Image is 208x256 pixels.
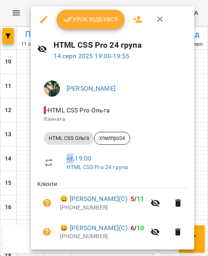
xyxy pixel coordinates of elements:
a: чт , 19:00 [66,154,91,162]
a: HTML CSS Pro 24 група [66,164,128,170]
a: 😀 [PERSON_NAME](С) [60,223,127,233]
button: Візит ще не сплачено. Додати оплату? [37,222,57,242]
span: 10 [137,224,144,232]
p: [PHONE_NUMBER] [60,233,146,241]
b: / [131,195,144,203]
a: 😀 [PERSON_NAME](С) [60,194,127,204]
p: [PHONE_NUMBER] [60,204,146,212]
span: хтмлпро24 [94,135,130,142]
span: HTML CSS Ольга [44,135,94,142]
span: 5 [131,195,134,203]
a: 14 серп 2025 19:00-19:55 [54,52,130,60]
a: [PERSON_NAME] [66,85,116,92]
div: хтмлпро24 [94,132,130,145]
span: 11 [137,195,144,203]
span: 6 [131,224,134,232]
span: Урок відбувся [63,15,118,24]
button: Урок відбувся [57,10,125,29]
b: / [131,224,144,232]
h6: HTML CSS Pro 24 група [54,39,188,51]
button: Візит ще не сплачено. Додати оплату? [37,193,57,213]
img: f2c70d977d5f3d854725443aa1abbf76.jpg [44,80,60,97]
span: - HTML CSS Pro Ольга [44,106,112,114]
p: Кімната [44,115,181,123]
